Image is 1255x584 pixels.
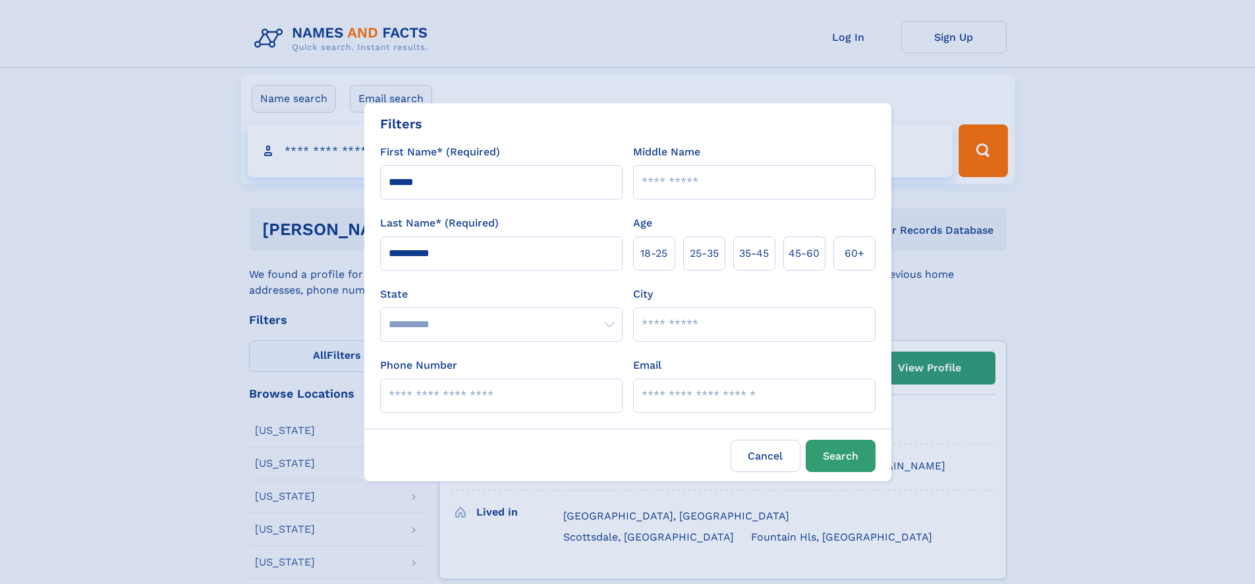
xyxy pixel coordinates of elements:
label: Cancel [731,440,800,472]
label: City [633,286,653,302]
label: Age [633,215,652,231]
label: Phone Number [380,358,457,373]
label: State [380,286,623,302]
span: 60+ [845,246,864,261]
label: First Name* (Required) [380,144,500,160]
span: 25‑35 [690,246,719,261]
div: Filters [380,114,422,134]
label: Email [633,358,661,373]
span: 18‑25 [640,246,667,261]
span: 45‑60 [789,246,820,261]
label: Last Name* (Required) [380,215,499,231]
button: Search [806,440,876,472]
label: Middle Name [633,144,700,160]
span: 35‑45 [739,246,769,261]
